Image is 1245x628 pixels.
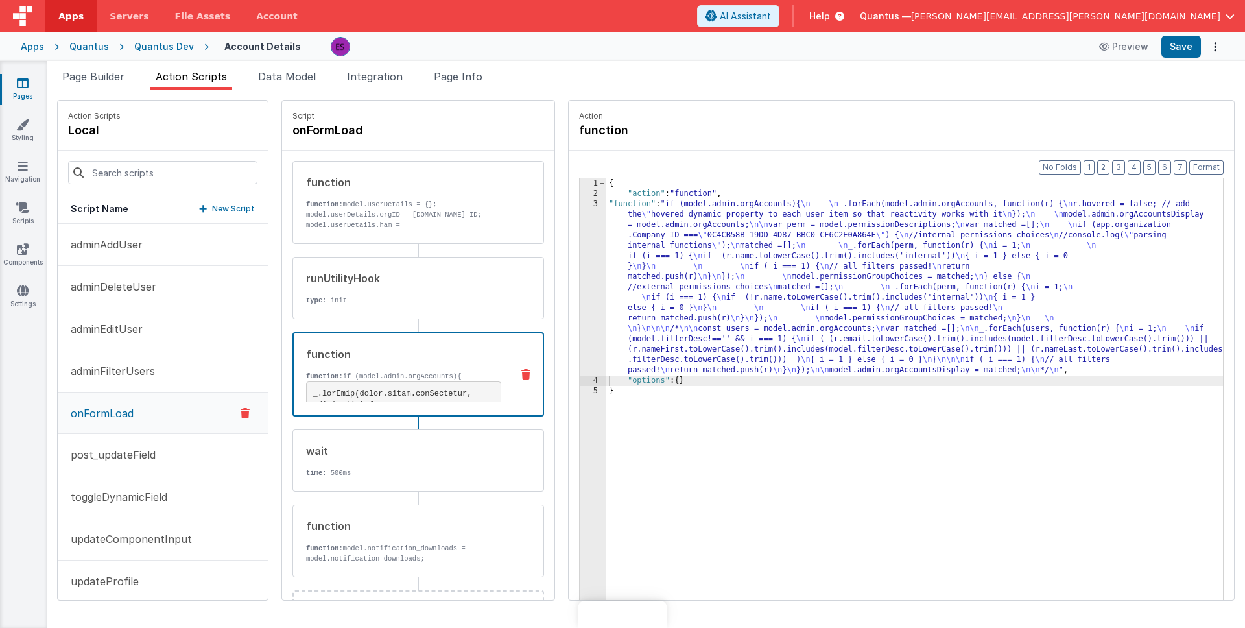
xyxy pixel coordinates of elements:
p: toggleDynamicField [63,489,167,505]
div: Quantus Dev [134,40,194,53]
p: updateProfile [63,574,139,589]
button: Quantus — [PERSON_NAME][EMAIL_ADDRESS][PERSON_NAME][DOMAIN_NAME] [860,10,1235,23]
strong: function: [306,372,343,380]
p: adminAddUser [63,237,143,252]
div: function [306,518,502,534]
p: updateComponentInput [63,531,192,547]
button: 1 [1084,160,1095,175]
p: : 500ms [306,468,502,478]
button: onFormLoad [58,392,268,434]
input: Search scripts [68,161,257,184]
span: Apps [58,10,84,23]
span: Integration [347,70,403,83]
div: Apps [21,40,44,53]
div: function [306,175,502,190]
p: : init [306,295,502,306]
h4: local [68,121,121,139]
span: [PERSON_NAME][EMAIL_ADDRESS][PERSON_NAME][DOMAIN_NAME] [911,10,1220,23]
p: adminFilterUsers [63,363,155,379]
img: 2445f8d87038429357ee99e9bdfcd63a [331,38,350,56]
iframe: Marker.io feedback button [578,601,667,628]
button: Save [1161,36,1201,58]
span: Page Builder [62,70,124,83]
p: post_updateField [63,447,156,463]
button: Format [1189,160,1224,175]
strong: function: [306,544,343,552]
button: post_updateField [58,434,268,476]
button: updateComponentInput [58,518,268,561]
p: model.userDetails = {}; model.userDetails.orgID = [DOMAIN_NAME]_ID; model.userDetails.ham = app.o... [306,199,502,261]
strong: type [306,296,322,304]
p: adminDeleteUser [63,279,156,295]
span: Servers [110,10,148,23]
p: Script [292,111,544,121]
button: adminFilterUsers [58,350,268,392]
button: Preview [1091,36,1156,57]
div: 5 [580,386,606,396]
strong: time [306,469,322,477]
p: onFormLoad [63,405,134,421]
button: 3 [1112,160,1125,175]
p: if (model.admin.orgAccounts){ [306,371,501,381]
button: 4 [1128,160,1141,175]
span: Page Info [434,70,482,83]
span: File Assets [175,10,231,23]
h5: Script Name [71,202,128,215]
button: adminEditUser [58,308,268,350]
p: New Script [212,202,255,215]
span: Quantus — [860,10,911,23]
button: adminAddUser [58,224,268,266]
button: 7 [1174,160,1187,175]
button: 6 [1158,160,1171,175]
p: model.notification_downloads = model.notification_downloads; [306,543,502,564]
p: Action [579,111,1224,121]
button: updateProfile [58,561,268,603]
button: adminDeleteUser [58,266,268,308]
button: 2 [1097,160,1109,175]
button: New Script [199,202,255,215]
p: Action Scripts [68,111,121,121]
p: adminEditUser [63,321,143,337]
div: Quantus [69,40,109,53]
strong: function: [306,200,343,208]
button: toggleDynamicField [58,476,268,518]
span: AI Assistant [720,10,771,23]
h4: onFormLoad [292,121,487,139]
button: Options [1206,38,1224,56]
button: 5 [1143,160,1156,175]
h4: function [579,121,774,139]
div: 3 [580,199,606,376]
div: 2 [580,189,606,199]
button: AI Assistant [697,5,779,27]
span: Action Scripts [156,70,227,83]
div: function [306,346,501,362]
div: wait [306,443,502,459]
div: runUtilityHook [306,271,502,286]
h4: Account Details [224,42,301,51]
div: 1 [580,178,606,189]
span: Help [809,10,830,23]
button: No Folds [1039,160,1081,175]
div: 4 [580,376,606,386]
span: Data Model [258,70,316,83]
